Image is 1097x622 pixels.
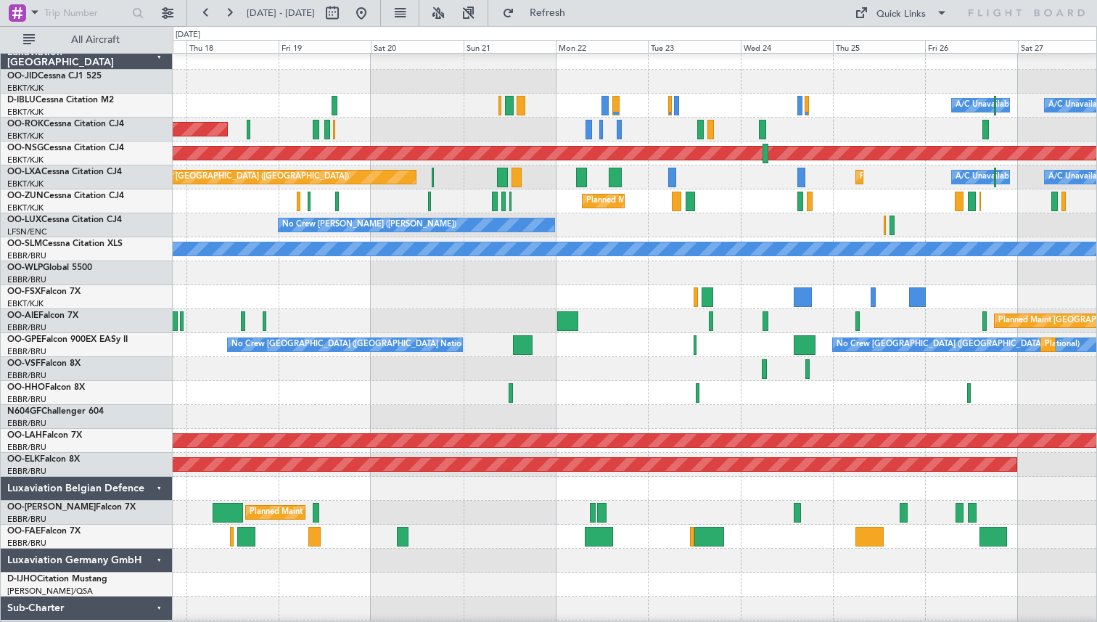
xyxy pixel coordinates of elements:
a: OO-ELKFalcon 8X [7,455,80,464]
a: OO-JIDCessna CJ1 525 [7,72,102,81]
div: Tue 23 [648,40,740,53]
span: [DATE] - [DATE] [247,7,315,20]
a: OO-ZUNCessna Citation CJ4 [7,192,124,200]
a: OO-GPEFalcon 900EX EASy II [7,335,128,344]
a: N604GFChallenger 604 [7,407,104,416]
a: EBBR/BRU [7,538,46,549]
a: OO-HHOFalcon 8X [7,383,85,392]
a: EBBR/BRU [7,466,46,477]
a: OO-WLPGlobal 5500 [7,263,92,272]
button: All Aircraft [16,28,157,52]
a: OO-FAEFalcon 7X [7,527,81,536]
div: [DATE] [176,29,200,41]
div: No Crew [PERSON_NAME] ([PERSON_NAME]) [282,214,456,236]
a: EBBR/BRU [7,274,46,285]
a: EBBR/BRU [7,370,46,381]
span: OO-SLM [7,240,42,248]
div: No Crew [GEOGRAPHIC_DATA] ([GEOGRAPHIC_DATA] National) [231,334,474,356]
a: EBBR/BRU [7,394,46,405]
span: OO-AIE [7,311,38,320]
div: Sun 21 [464,40,556,53]
span: All Aircraft [38,35,153,45]
span: OO-LXA [7,168,41,176]
a: OO-AIEFalcon 7X [7,311,78,320]
button: Refresh [496,1,583,25]
div: No Crew [GEOGRAPHIC_DATA] ([GEOGRAPHIC_DATA] National) [837,334,1080,356]
a: OO-[PERSON_NAME]Falcon 7X [7,503,136,512]
div: Fri 26 [925,40,1017,53]
a: EBKT/KJK [7,83,44,94]
a: LFSN/ENC [7,226,47,237]
div: Planned Maint [GEOGRAPHIC_DATA] ([GEOGRAPHIC_DATA]) [120,166,349,188]
a: EBKT/KJK [7,202,44,213]
span: OO-GPE [7,335,41,344]
span: OO-ELK [7,455,40,464]
a: EBKT/KJK [7,298,44,309]
span: OO-ROK [7,120,44,128]
a: OO-NSGCessna Citation CJ4 [7,144,124,152]
div: Planned Maint [GEOGRAPHIC_DATA] ([GEOGRAPHIC_DATA] National) [250,502,512,523]
a: EBBR/BRU [7,514,46,525]
div: Quick Links [876,7,926,22]
a: EBKT/KJK [7,155,44,165]
span: OO-FAE [7,527,41,536]
a: EBBR/BRU [7,346,46,357]
input: Trip Number [44,2,128,24]
span: OO-JID [7,72,38,81]
a: OO-VSFFalcon 8X [7,359,81,368]
a: EBKT/KJK [7,131,44,142]
a: [PERSON_NAME]/QSA [7,586,93,597]
div: Planned Maint Kortrijk-[GEOGRAPHIC_DATA] [860,166,1029,188]
a: EBBR/BRU [7,250,46,261]
div: Fri 19 [279,40,371,53]
span: OO-[PERSON_NAME] [7,503,96,512]
div: Thu 18 [186,40,279,53]
a: EBBR/BRU [7,418,46,429]
a: D-IBLUCessna Citation M2 [7,96,114,105]
span: OO-FSX [7,287,41,296]
a: OO-FSXFalcon 7X [7,287,81,296]
a: EBKT/KJK [7,107,44,118]
div: Mon 22 [556,40,648,53]
div: Sat 20 [371,40,463,53]
div: Thu 25 [833,40,925,53]
a: OO-ROKCessna Citation CJ4 [7,120,124,128]
a: OO-SLMCessna Citation XLS [7,240,123,248]
span: OO-WLP [7,263,43,272]
span: N604GF [7,407,41,416]
button: Quick Links [847,1,955,25]
span: OO-LAH [7,431,42,440]
a: OO-LXACessna Citation CJ4 [7,168,122,176]
a: OO-LUXCessna Citation CJ4 [7,216,122,224]
span: OO-ZUN [7,192,44,200]
span: OO-NSG [7,144,44,152]
span: Refresh [517,8,578,18]
span: OO-HHO [7,383,45,392]
span: D-IJHO [7,575,37,584]
a: OO-LAHFalcon 7X [7,431,82,440]
a: EBBR/BRU [7,322,46,333]
span: D-IBLU [7,96,36,105]
div: Planned Maint Kortrijk-[GEOGRAPHIC_DATA] [586,190,755,212]
div: Wed 24 [741,40,833,53]
a: EBKT/KJK [7,179,44,189]
span: OO-VSF [7,359,41,368]
a: D-IJHOCitation Mustang [7,575,107,584]
a: EBBR/BRU [7,442,46,453]
span: OO-LUX [7,216,41,224]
